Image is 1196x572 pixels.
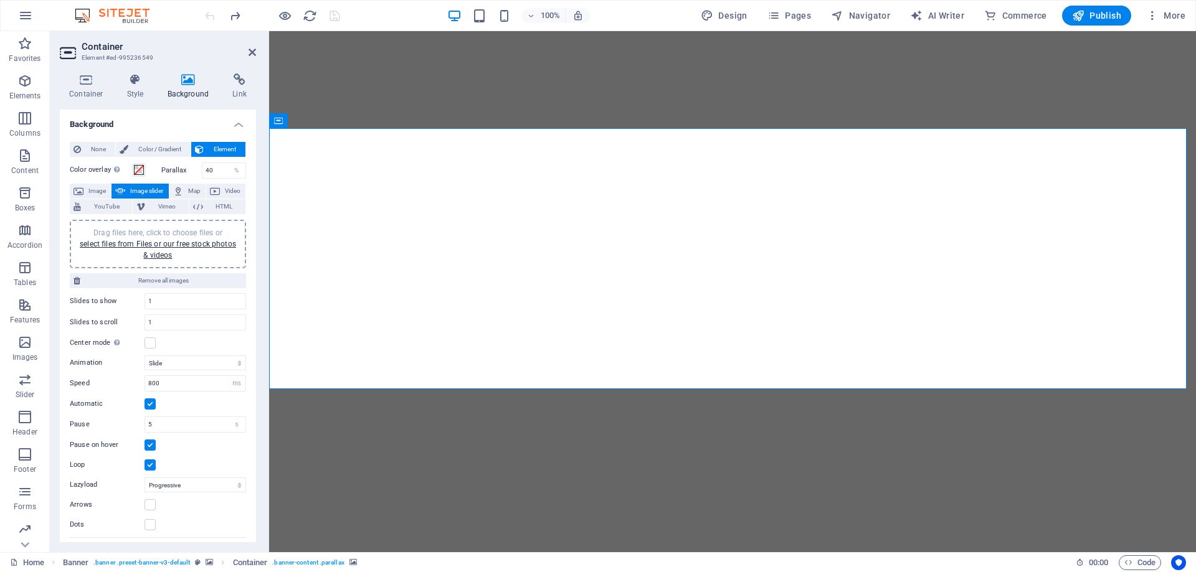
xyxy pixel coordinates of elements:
[9,91,41,101] p: Elements
[9,128,40,138] p: Columns
[206,559,213,566] i: This element contains a background
[206,184,245,199] button: Video
[11,166,39,176] p: Content
[233,555,268,570] span: Click to select. Double-click to edit
[762,6,816,26] button: Pages
[118,73,158,100] h4: Style
[82,41,256,52] h2: Container
[1072,9,1121,22] span: Publish
[1062,6,1131,26] button: Publish
[87,184,107,199] span: Image
[112,184,168,199] button: Image slider
[228,163,245,178] div: %
[207,142,242,157] span: Element
[12,427,37,437] p: Header
[223,73,256,100] h4: Link
[303,9,317,23] i: Reload page
[910,9,964,22] span: AI Writer
[572,10,584,21] i: On resize automatically adjust zoom level to fit chosen device.
[14,278,36,288] p: Tables
[149,199,184,214] span: Vimeo
[70,497,145,512] label: Arrows
[70,319,145,326] label: Slides to scroll
[696,6,752,26] button: Design
[10,315,40,325] p: Features
[1141,6,1190,26] button: More
[70,184,111,199] button: Image
[82,52,231,63] h3: Element #ed-995236549
[12,352,38,362] p: Images
[158,73,224,100] h4: Background
[1098,558,1099,567] span: :
[84,273,242,288] span: Remove all images
[195,559,201,566] i: This element is a customizable preset
[10,555,44,570] a: Click to cancel selection. Double-click to open Pages
[15,203,36,213] p: Boxes
[85,142,112,157] span: None
[63,555,357,570] nav: breadcrumb
[60,110,256,132] h4: Background
[831,9,890,22] span: Navigator
[302,8,317,23] button: reload
[9,54,40,63] p: Favorites
[349,559,357,566] i: This element contains a background
[80,240,236,260] a: select files from Files or our free stock photos & videos
[277,8,292,23] button: Click here to leave preview mode and continue editing
[70,335,145,350] label: Center mode
[70,273,246,288] button: Remove all images
[228,9,242,23] i: Redo: Move elements (Ctrl+Y, ⌘+Y)
[70,438,145,452] label: Pause on hover
[80,228,236,260] span: Drag files here, click to choose files or
[70,537,246,553] div: A parent element contains a background.
[1076,555,1109,570] h6: Session time
[1124,555,1156,570] span: Code
[129,184,164,199] span: Image slider
[1171,555,1186,570] button: Usercentrics
[70,477,145,492] label: Lazyload
[161,167,202,174] label: Parallax
[979,6,1052,26] button: Commerce
[85,199,128,214] span: YouTube
[70,421,145,428] label: Pause
[767,9,811,22] span: Pages
[70,298,145,304] label: Slides to show
[540,8,560,23] h6: 100%
[169,184,206,199] button: Map
[1089,555,1108,570] span: 00 00
[521,8,566,23] button: 100%
[70,457,145,472] label: Loop
[207,199,242,214] span: HTML
[16,390,35,400] p: Slider
[133,199,188,214] button: Vimeo
[70,355,145,370] label: Animation
[272,555,344,570] span: . banner-content .parallax
[70,380,145,387] label: Speed
[93,555,190,570] span: . banner .preset-banner-v3-default
[14,464,36,474] p: Footer
[60,73,118,100] h4: Container
[14,502,36,512] p: Forms
[7,240,42,250] p: Accordion
[1119,555,1161,570] button: Code
[224,184,242,199] span: Video
[70,517,145,532] label: Dots
[1146,9,1185,22] span: More
[63,555,89,570] span: Click to select. Double-click to edit
[191,142,245,157] button: Element
[701,9,747,22] span: Design
[227,8,242,23] button: redo
[826,6,895,26] button: Navigator
[72,8,165,23] img: Editor Logo
[70,396,145,411] label: Automatic
[70,162,132,177] label: Color overlay
[116,142,191,157] button: Color / Gradient
[905,6,969,26] button: AI Writer
[70,199,132,214] button: YouTube
[70,142,115,157] button: None
[132,142,187,157] span: Color / Gradient
[984,9,1047,22] span: Commerce
[189,199,245,214] button: HTML
[187,184,202,199] span: Map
